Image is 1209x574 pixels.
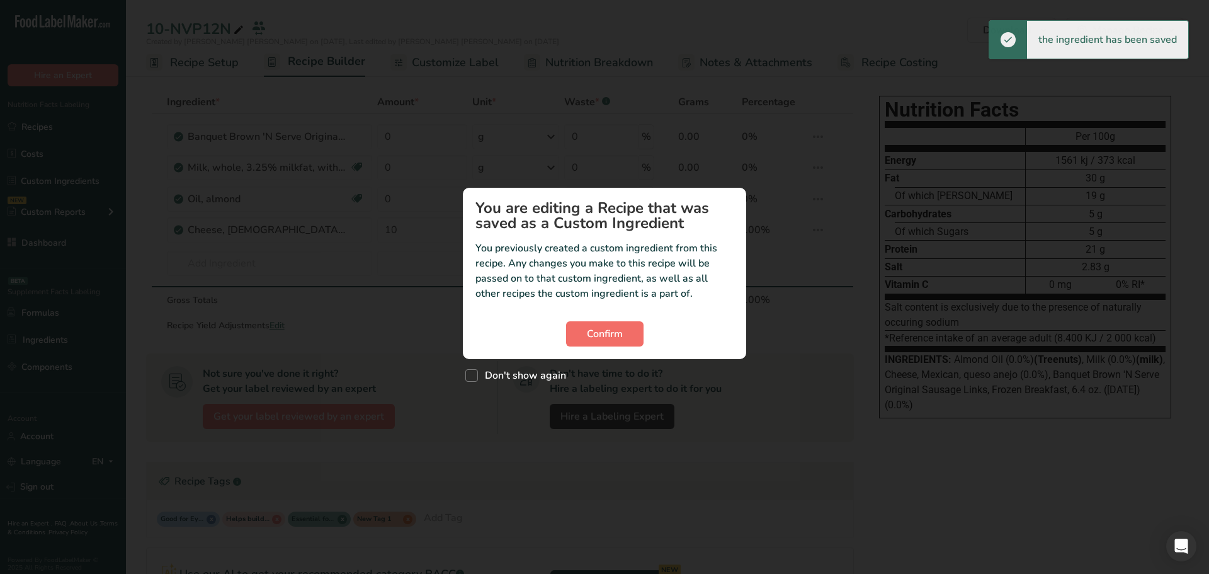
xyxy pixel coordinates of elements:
[1027,21,1188,59] div: the ingredient has been saved
[478,369,566,382] span: Don't show again
[1166,531,1196,561] div: Open Intercom Messenger
[475,200,734,231] h1: You are editing a Recipe that was saved as a Custom Ingredient
[587,326,623,342] span: Confirm
[475,241,734,301] p: You previously created a custom ingredient from this recipe. Any changes you make to this recipe ...
[566,321,644,347] button: Confirm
